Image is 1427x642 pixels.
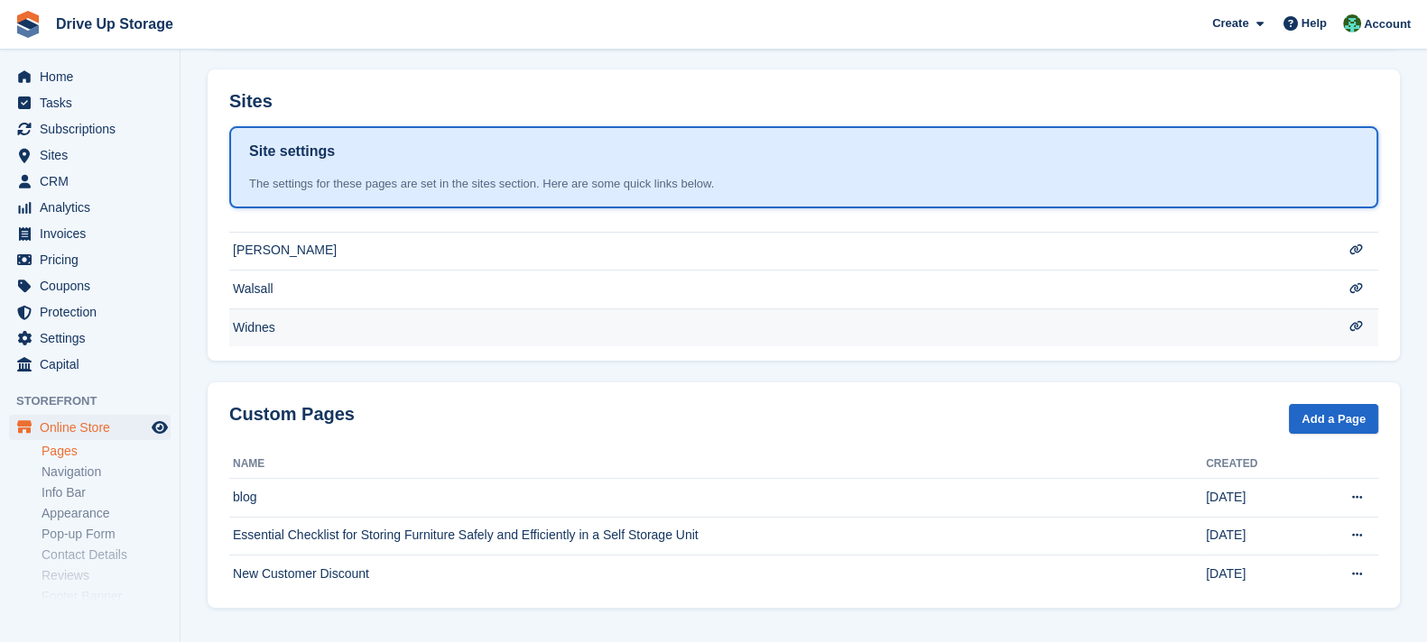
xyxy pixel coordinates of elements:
[9,326,171,351] a: menu
[9,299,171,325] a: menu
[40,326,148,351] span: Settings
[9,247,171,272] a: menu
[42,443,171,460] a: Pages
[42,588,171,605] a: Footer Banner
[229,91,273,112] h2: Sites
[14,11,42,38] img: stora-icon-8386f47178a22dfd0bd8f6a31ec36ba5ce8667c1dd55bd0f319d3a0aa187defe.svg
[49,9,181,39] a: Drive Up Storage
[229,404,355,425] h2: Custom Pages
[1206,450,1320,479] th: Created
[9,116,171,142] a: menu
[40,415,148,440] span: Online Store
[1302,14,1327,32] span: Help
[1289,404,1378,434] a: Add a Page
[229,450,1206,479] th: Name
[40,221,148,246] span: Invoices
[16,392,180,410] span: Storefront
[229,271,1320,309] td: Walsall
[9,221,171,246] a: menu
[1343,14,1361,32] img: Camille
[229,479,1206,518] td: blog
[229,308,1320,346] td: Widnes
[42,567,171,584] a: Reviews
[42,484,171,501] a: Info Bar
[249,141,335,162] h1: Site settings
[9,415,171,440] a: menu
[40,247,148,272] span: Pricing
[42,526,171,543] a: Pop-up Form
[149,417,171,438] a: Preview store
[229,555,1206,593] td: New Customer Discount
[1206,517,1320,555] td: [DATE]
[40,352,148,377] span: Capital
[9,142,171,168] a: menu
[1212,14,1248,32] span: Create
[40,169,148,194] span: CRM
[40,142,148,168] span: Sites
[40,90,148,115] span: Tasks
[1364,15,1411,33] span: Account
[40,273,148,298] span: Coupons
[9,169,171,194] a: menu
[9,64,171,89] a: menu
[9,352,171,377] a: menu
[40,195,148,220] span: Analytics
[42,546,171,564] a: Contact Details
[1206,555,1320,593] td: [DATE]
[249,175,1358,193] div: The settings for these pages are set in the sites section. Here are some quick links below.
[40,299,148,325] span: Protection
[9,90,171,115] a: menu
[9,273,171,298] a: menu
[229,517,1206,555] td: Essential Checklist for Storing Furniture Safely and Efficiently in a Self Storage Unit
[229,232,1320,271] td: [PERSON_NAME]
[40,116,148,142] span: Subscriptions
[42,463,171,481] a: Navigation
[1206,479,1320,518] td: [DATE]
[40,64,148,89] span: Home
[42,505,171,522] a: Appearance
[9,195,171,220] a: menu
